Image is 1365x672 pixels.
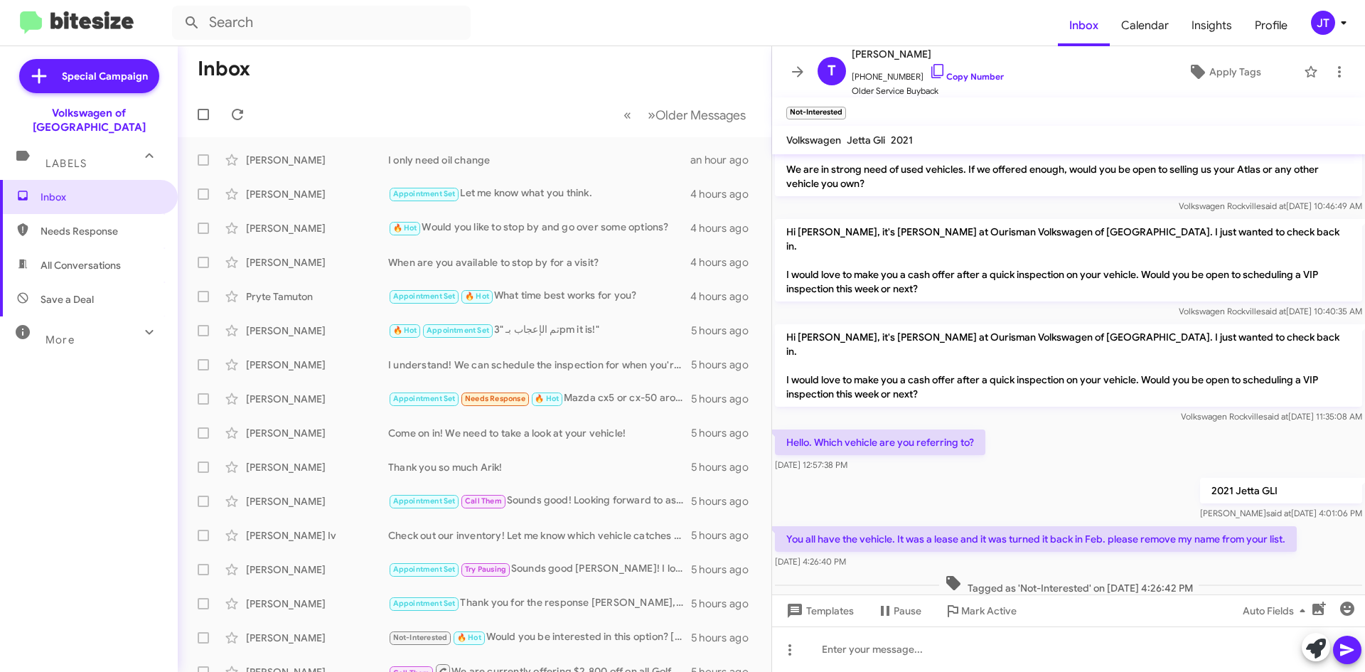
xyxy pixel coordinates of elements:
div: [PERSON_NAME] [246,460,388,474]
span: Templates [783,598,854,624]
span: said at [1263,411,1288,422]
span: Pause [894,598,921,624]
div: 5 hours ago [691,324,760,338]
div: Mazda cx5 or cx-50 around [DATE] or 2023 year [388,390,691,407]
span: Volkswagen [786,134,841,146]
p: Hi [PERSON_NAME], it's [PERSON_NAME] at Ourisman Volkswagen of [GEOGRAPHIC_DATA]. I just wanted t... [775,324,1362,407]
a: Profile [1243,5,1299,46]
a: Copy Number [929,71,1004,82]
span: Volkswagen Rockville [DATE] 10:40:35 AM [1179,306,1362,316]
span: 🔥 Hot [393,326,417,335]
div: [PERSON_NAME] [246,426,388,440]
button: JT [1299,11,1349,35]
div: JT [1311,11,1335,35]
span: said at [1266,508,1291,518]
div: [PERSON_NAME] [246,494,388,508]
div: تم الإعجاب بـ "3pm it is!" [388,322,691,338]
div: 5 hours ago [691,358,760,372]
div: [PERSON_NAME] [246,153,388,167]
div: Thank you so much Arik! [388,460,691,474]
span: Volkswagen Rockville [DATE] 11:35:08 AM [1181,411,1362,422]
a: Inbox [1058,5,1110,46]
span: Apply Tags [1209,59,1261,85]
div: What time best works for you? [388,288,690,304]
span: [PERSON_NAME] [DATE] 4:01:06 PM [1200,508,1362,518]
div: Would you like to stop by and go over some options? [388,220,690,236]
div: [PERSON_NAME] [246,562,388,577]
div: [PERSON_NAME] [246,255,388,270]
span: 🔥 Hot [535,394,559,403]
div: 5 hours ago [691,528,760,543]
p: You all have the vehicle. It was a lease and it was turned it back in Feb. please remove my name ... [775,526,1297,552]
input: Search [172,6,471,40]
div: Sounds good! Looking forward to assist you. [388,493,691,509]
button: Previous [615,100,640,129]
div: Pryte Tamuton [246,289,388,304]
div: [PERSON_NAME] [246,392,388,406]
p: Hi Tiona this is [PERSON_NAME], General Sales Manager at Ourisman Volkswagen of [GEOGRAPHIC_DATA]... [775,114,1362,196]
span: Appointment Set [393,394,456,403]
span: said at [1261,306,1286,316]
span: said at [1261,201,1286,211]
span: Not-Interested [393,633,448,642]
span: Older Service Buyback [852,84,1004,98]
a: Special Campaign [19,59,159,93]
span: T [828,60,836,82]
span: [PHONE_NUMBER] [852,63,1004,84]
span: Appointment Set [393,565,456,574]
span: Try Pausing [465,565,506,574]
span: 🔥 Hot [457,633,481,642]
div: 4 hours ago [690,221,760,235]
span: Special Campaign [62,69,148,83]
p: Hi [PERSON_NAME], it's [PERSON_NAME] at Ourisman Volkswagen of [GEOGRAPHIC_DATA]. I just wanted t... [775,219,1362,302]
span: » [648,106,655,124]
span: [DATE] 4:26:40 PM [775,556,846,567]
button: Templates [772,598,865,624]
span: Appointment Set [393,599,456,608]
span: Appointment Set [427,326,489,335]
div: 5 hours ago [691,631,760,645]
div: 5 hours ago [691,392,760,406]
div: an hour ago [690,153,760,167]
small: Not-Interested [786,107,846,119]
div: Come on in! We need to take a look at your vehicle! [388,426,691,440]
span: Call Them [465,496,502,506]
button: Pause [865,598,933,624]
div: 4 hours ago [690,289,760,304]
div: 4 hours ago [690,187,760,201]
h1: Inbox [198,58,250,80]
button: Auto Fields [1231,598,1322,624]
span: More [45,334,75,346]
span: Appointment Set [393,292,456,301]
div: Let me know what you think. [388,186,690,202]
nav: Page navigation example [616,100,754,129]
span: « [623,106,631,124]
div: Check out our inventory! Let me know which vehicle catches your eye! [URL][DOMAIN_NAME] [388,528,691,543]
span: Volkswagen Rockville [DATE] 10:46:49 AM [1179,201,1362,211]
span: Labels [45,157,87,170]
span: [PERSON_NAME] [852,46,1004,63]
a: Insights [1180,5,1243,46]
div: 5 hours ago [691,426,760,440]
span: Tagged as 'Not-Interested' on [DATE] 4:26:42 PM [939,575,1199,595]
div: 5 hours ago [691,494,760,508]
p: 2021 Jetta GLI [1200,478,1362,503]
div: 5 hours ago [691,597,760,611]
span: 🔥 Hot [393,223,417,233]
div: [PERSON_NAME] [246,358,388,372]
div: I only need oil change [388,153,690,167]
span: Jetta Gli [847,134,885,146]
span: Appointment Set [393,189,456,198]
div: When are you available to stop by for a visit? [388,255,690,270]
div: 5 hours ago [691,562,760,577]
div: I understand! We can schedule the inspection for when you're Golf is back! Let me know your avail... [388,358,691,372]
div: [PERSON_NAME] [246,631,388,645]
button: Mark Active [933,598,1028,624]
span: Save a Deal [41,292,94,306]
span: [DATE] 12:57:38 PM [775,459,847,470]
div: Thank you for the response [PERSON_NAME], let me know if you have any questions for me. I am here... [388,595,691,612]
div: 4 hours ago [690,255,760,270]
